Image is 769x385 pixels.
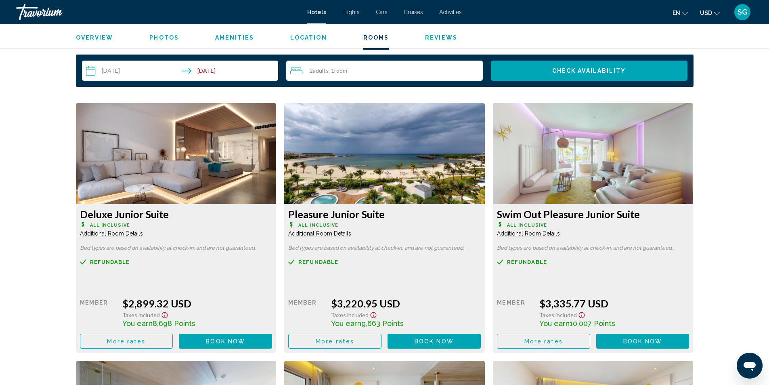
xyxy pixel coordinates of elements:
[288,245,481,251] p: Bed types are based on availability at check-in, and are not guaranteed.
[732,4,753,21] button: User Menu
[497,230,560,237] span: Additional Room Details
[307,9,326,15] a: Hotels
[153,319,195,328] span: 8,698 Points
[284,103,485,204] img: 45c2ea23-9a33-4ef8-a119-d734a9cf1a41.jpeg
[491,61,687,81] button: Check Availability
[552,68,626,74] span: Check Availability
[80,208,272,220] h3: Deluxe Junior Suite
[497,297,533,328] div: Member
[507,223,547,228] span: All Inclusive
[737,353,763,379] iframe: Button to launch messaging window
[415,338,454,345] span: Book now
[122,297,272,309] div: $2,899.32 USD
[16,4,299,20] a: Travorium
[80,297,116,328] div: Member
[149,34,179,41] button: Photos
[497,334,590,349] button: More rates
[507,259,547,265] span: Refundable
[288,230,351,237] span: Additional Room Details
[369,309,378,319] button: Show Taxes and Fees disclaimer
[122,311,160,318] span: Taxes included
[673,10,680,16] span: en
[160,309,170,319] button: Show Taxes and Fees disclaimer
[286,61,483,81] button: Travelers: 2 adults, 0 children
[298,223,338,228] span: All Inclusive
[700,7,720,19] button: Change currency
[316,338,354,345] span: More rates
[673,7,688,19] button: Change language
[80,230,143,237] span: Additional Room Details
[342,9,360,15] a: Flights
[738,8,748,16] span: SG
[80,245,272,251] p: Bed types are based on availability at check-in, and are not guaranteed.
[497,208,689,220] h3: Swim Out Pleasure Junior Suite
[310,67,329,74] span: 2
[577,309,587,319] button: Show Taxes and Fees disclaimer
[122,319,153,328] span: You earn
[329,67,347,74] span: , 1
[298,259,338,265] span: Refundable
[82,61,279,81] button: Check-in date: Jul 10, 2026 Check-out date: Jul 14, 2026
[313,67,329,74] span: Adults
[334,67,347,74] span: Room
[623,338,662,345] span: Book now
[80,259,272,265] a: Refundable
[82,61,687,81] div: Search widget
[363,34,389,41] button: Rooms
[290,34,327,41] button: Location
[361,319,404,328] span: 9,663 Points
[539,311,577,318] span: Taxes included
[524,338,563,345] span: More rates
[596,334,689,349] button: Book now
[497,259,689,265] a: Refundable
[288,334,381,349] button: More rates
[331,311,369,318] span: Taxes included
[90,259,130,265] span: Refundable
[76,34,113,41] button: Overview
[331,319,361,328] span: You earn
[497,245,689,251] p: Bed types are based on availability at check-in, and are not guaranteed.
[179,334,272,349] button: Book now
[288,208,481,220] h3: Pleasure Junior Suite
[331,297,481,309] div: $3,220.95 USD
[388,334,481,349] button: Book now
[539,319,570,328] span: You earn
[700,10,712,16] span: USD
[376,9,388,15] a: Cars
[439,9,462,15] a: Activities
[539,297,689,309] div: $3,335.77 USD
[76,103,277,204] img: 25c465f0-40c5-49e6-aa35-7cf7d29e2f1e.jpeg
[215,34,254,41] button: Amenities
[107,338,145,345] span: More rates
[288,259,481,265] a: Refundable
[493,103,694,204] img: 9dd7ad21-f86a-43e2-85fb-cd83c41f73a7.jpeg
[425,34,457,41] button: Reviews
[80,334,173,349] button: More rates
[206,338,245,345] span: Book now
[90,223,130,228] span: All Inclusive
[288,297,325,328] div: Member
[570,319,615,328] span: 10,007 Points
[404,9,423,15] a: Cruises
